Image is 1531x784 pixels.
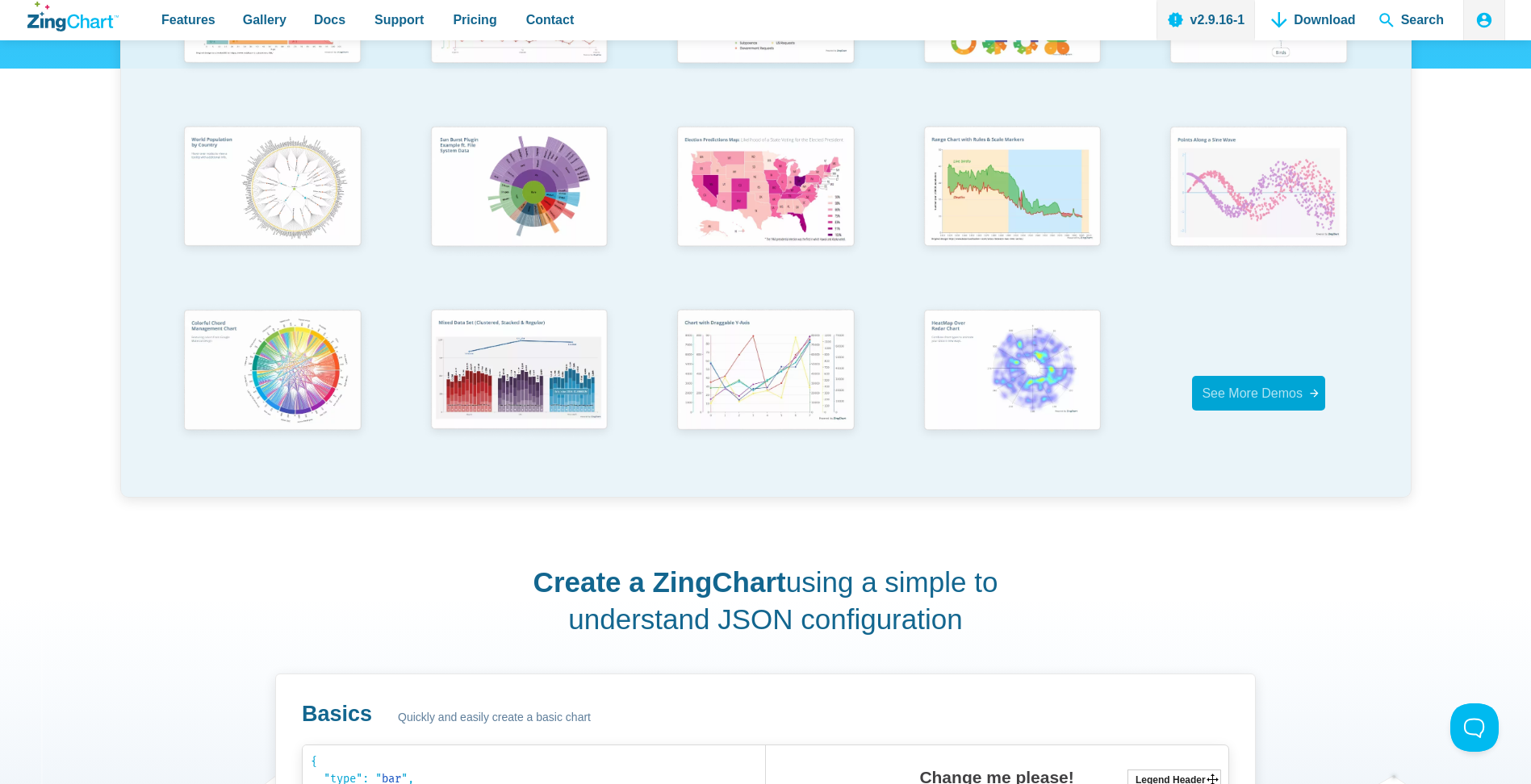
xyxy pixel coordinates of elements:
img: Colorful Chord Management Chart [174,302,370,443]
span: See More Demos [1202,386,1303,400]
a: See More Demos [1192,376,1325,411]
a: Sun Burst Plugin Example ft. File System Data [395,119,642,302]
a: Points Along a Sine Wave [1136,119,1383,302]
img: Sun Burst Plugin Example ft. File System Data [420,119,617,259]
a: Chart with Draggable Y-Axis [642,302,889,485]
img: Chart with Draggable Y-Axis [667,302,864,443]
span: Docs [314,9,345,31]
span: Features [161,9,215,31]
iframe: Toggle Customer Support [1450,703,1499,752]
a: ZingChart Logo. Click to return to the homepage [27,2,119,31]
span: Quickly and easily create a basic chart [398,708,591,728]
img: Mixed Data Set (Clustered, Stacked, and Regular) [420,302,617,442]
strong: Create a ZingChart [533,566,786,598]
img: World Population by Country [174,119,370,260]
a: Election Predictions Map [642,119,889,302]
a: Range Chart with Rultes & Scale Markers [889,119,1136,302]
span: Support [374,9,424,31]
h3: Basics [302,700,372,728]
img: Heatmap Over Radar Chart [914,302,1111,443]
img: Points Along a Sine Wave [1160,119,1357,259]
a: Heatmap Over Radar Chart [889,302,1136,485]
a: Mixed Data Set (Clustered, Stacked, and Regular) [395,302,642,485]
img: Election Predictions Map [667,119,864,259]
a: World Population by Country [149,119,396,302]
span: Contact [526,9,575,31]
span: Gallery [243,9,287,31]
span: Pricing [453,9,496,31]
a: Colorful Chord Management Chart [149,302,396,485]
h2: using a simple to understand JSON configuration [529,564,1002,637]
img: Range Chart with Rultes & Scale Markers [914,119,1111,260]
